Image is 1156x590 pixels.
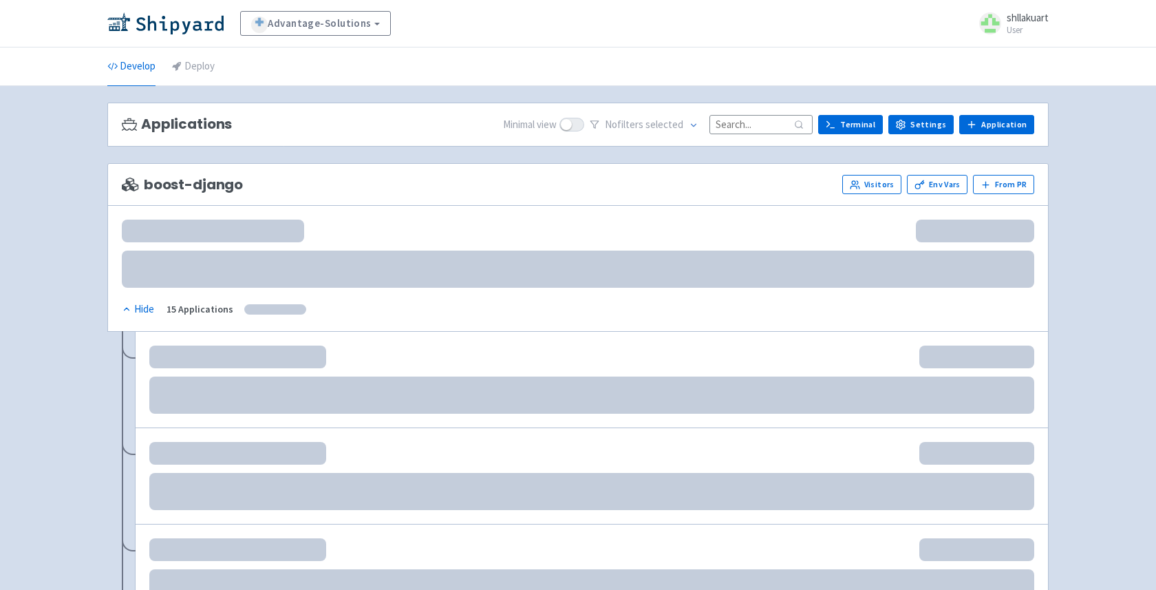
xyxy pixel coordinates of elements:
a: Deploy [172,48,215,86]
div: 15 Applications [167,302,233,317]
a: Application [959,115,1034,134]
span: boost-django [122,177,243,193]
a: shllakuart User [971,12,1049,34]
img: Shipyard logo [107,12,224,34]
button: From PR [973,175,1034,194]
span: shllakuart [1007,11,1049,24]
small: User [1007,25,1049,34]
input: Search... [709,115,813,134]
a: Env Vars [907,175,967,194]
div: Hide [122,302,154,317]
a: Advantage-Solutions [240,11,391,36]
a: Settings [888,115,954,134]
a: Visitors [842,175,901,194]
a: Terminal [818,115,883,134]
span: selected [645,118,683,131]
h3: Applications [122,116,232,132]
button: Hide [122,302,156,317]
span: Minimal view [503,117,557,133]
a: Develop [107,48,156,86]
span: No filter s [605,117,683,133]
